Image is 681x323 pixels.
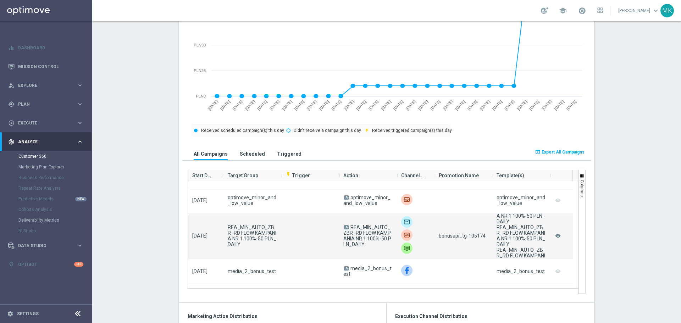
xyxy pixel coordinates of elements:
div: optimove_minor_and_low_value [497,195,546,206]
span: optimove_minor_and_low_value [228,195,277,206]
text: [DATE] [306,99,317,111]
a: Dashboard [18,38,83,57]
h3: Execution Channel Distribution [395,313,586,319]
h3: Triggered [277,151,301,157]
div: REA_MIN_AUTO_ZBR_RD FLOW KAMPANIA NR 1 100%-50 PLN_DAILY [497,224,546,247]
text: [DATE] [405,99,416,111]
a: Optibot [18,255,74,274]
div: Business Performance [18,172,92,183]
text: [DATE] [244,99,256,111]
text: [DATE] [479,99,491,111]
i: person_search [8,82,15,89]
div: Cohorts Analysis [18,204,92,215]
span: Start Date [192,168,214,183]
button: Scheduled [238,147,267,160]
span: [DATE] [192,233,207,239]
div: REA_MIN_AUTO_ZBR_RD FLOW KAMPANIA NR 1 100%-50 PLN_DAILY [497,202,546,224]
span: Explore [18,83,77,88]
text: [DATE] [528,99,540,111]
img: Optimail [401,216,413,228]
i: equalizer [8,45,15,51]
button: Data Studio keyboard_arrow_right [8,243,84,249]
button: Triggered [275,147,303,160]
span: Columns [580,180,585,197]
div: Plan [8,101,77,107]
a: Marketing Plan Explorer [18,164,74,170]
img: Criteo [401,194,413,205]
text: [DATE] [504,99,515,111]
text: [DATE] [454,99,466,111]
div: Private message [401,243,413,254]
span: Action [343,168,358,183]
span: A [344,225,349,229]
i: keyboard_arrow_right [77,82,83,89]
div: Facebook Custom Audience [401,265,413,276]
div: MK [660,4,674,17]
div: Predictive Models [18,194,92,204]
div: Data Studio [8,243,77,249]
text: [DATE] [417,99,429,111]
span: [DATE] [192,197,207,203]
text: Received scheduled campaign(s) this day [201,128,284,133]
span: media_2_bonus_test [228,268,276,274]
button: Mission Control [8,64,84,69]
img: Pop-up [401,229,413,241]
span: Promotion Name [439,168,479,183]
text: [DATE] [516,99,528,111]
span: A [344,266,349,271]
i: play_circle_outline [8,120,15,126]
span: REA_MIN_AUTO_ZBR_RD FLOW KAMPANIA NR 1 100%-50 PLN_DAILY [343,224,391,247]
text: [DATE] [318,99,330,111]
i: keyboard_arrow_right [77,242,83,249]
span: bonusapi_tg-105174 [439,233,486,239]
text: Didn't receive a campaign this day [294,128,361,133]
span: keyboard_arrow_down [652,7,660,15]
a: Mission Control [18,57,83,76]
i: gps_fixed [8,101,15,107]
h3: All Campaigns [194,151,228,157]
span: Export All Campaigns [542,150,585,155]
text: [DATE] [232,99,243,111]
div: Repeat Rate Analysis [18,183,92,194]
text: [DATE] [207,99,218,111]
text: [DATE] [442,99,454,111]
button: open_in_browser Export All Campaigns [534,147,586,157]
button: track_changes Analyze keyboard_arrow_right [8,139,84,145]
span: Template(s) [497,168,524,183]
button: gps_fixed Plan keyboard_arrow_right [8,101,84,107]
span: Data Studio [18,244,77,248]
button: lightbulb Optibot +10 [8,262,84,267]
i: keyboard_arrow_right [77,138,83,145]
div: Optibot [8,255,83,274]
i: track_changes [8,139,15,145]
div: media_2_bonus_test [497,268,545,274]
div: Dashboard [8,38,83,57]
i: open_in_browser [535,149,541,155]
div: Deliverability Metrics [18,215,92,225]
span: media_2_bonus_test [343,266,392,277]
i: keyboard_arrow_right [77,101,83,107]
text: [DATE] [491,99,503,111]
button: person_search Explore keyboard_arrow_right [8,83,84,88]
div: equalizer Dashboard [8,45,84,51]
h3: Marketing Action Distribution [188,313,378,319]
text: [DATE] [331,99,342,111]
i: settings [7,311,13,317]
div: Explore [8,82,77,89]
text: [DATE] [219,99,231,111]
span: Trigger [286,173,310,178]
div: Execute [8,120,77,126]
text: [DATE] [294,99,305,111]
span: REA_MIN_AUTO_ZBR_RD FLOW KAMPANIA NR 1 100%-50 PLN_DAILY [228,224,277,247]
text: [DATE] [430,99,441,111]
a: [PERSON_NAME]keyboard_arrow_down [618,5,660,16]
text: [DATE] [269,99,281,111]
i: flash_on [286,172,291,177]
div: BI Studio [18,225,92,236]
div: +10 [74,262,83,267]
